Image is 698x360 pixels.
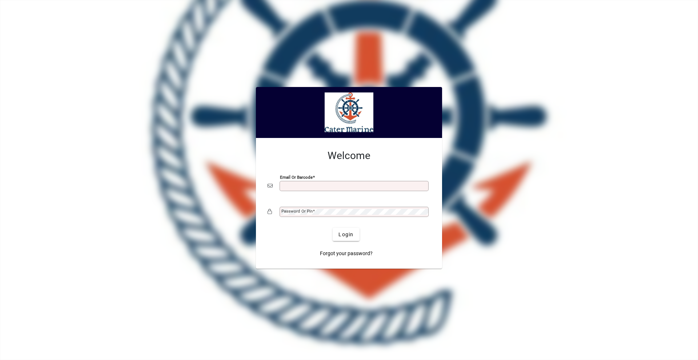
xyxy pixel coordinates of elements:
[333,228,359,241] button: Login
[317,247,376,260] a: Forgot your password?
[280,175,313,180] mat-label: Email or Barcode
[281,209,313,214] mat-label: Password or Pin
[320,250,373,257] span: Forgot your password?
[268,150,430,162] h2: Welcome
[338,231,353,238] span: Login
